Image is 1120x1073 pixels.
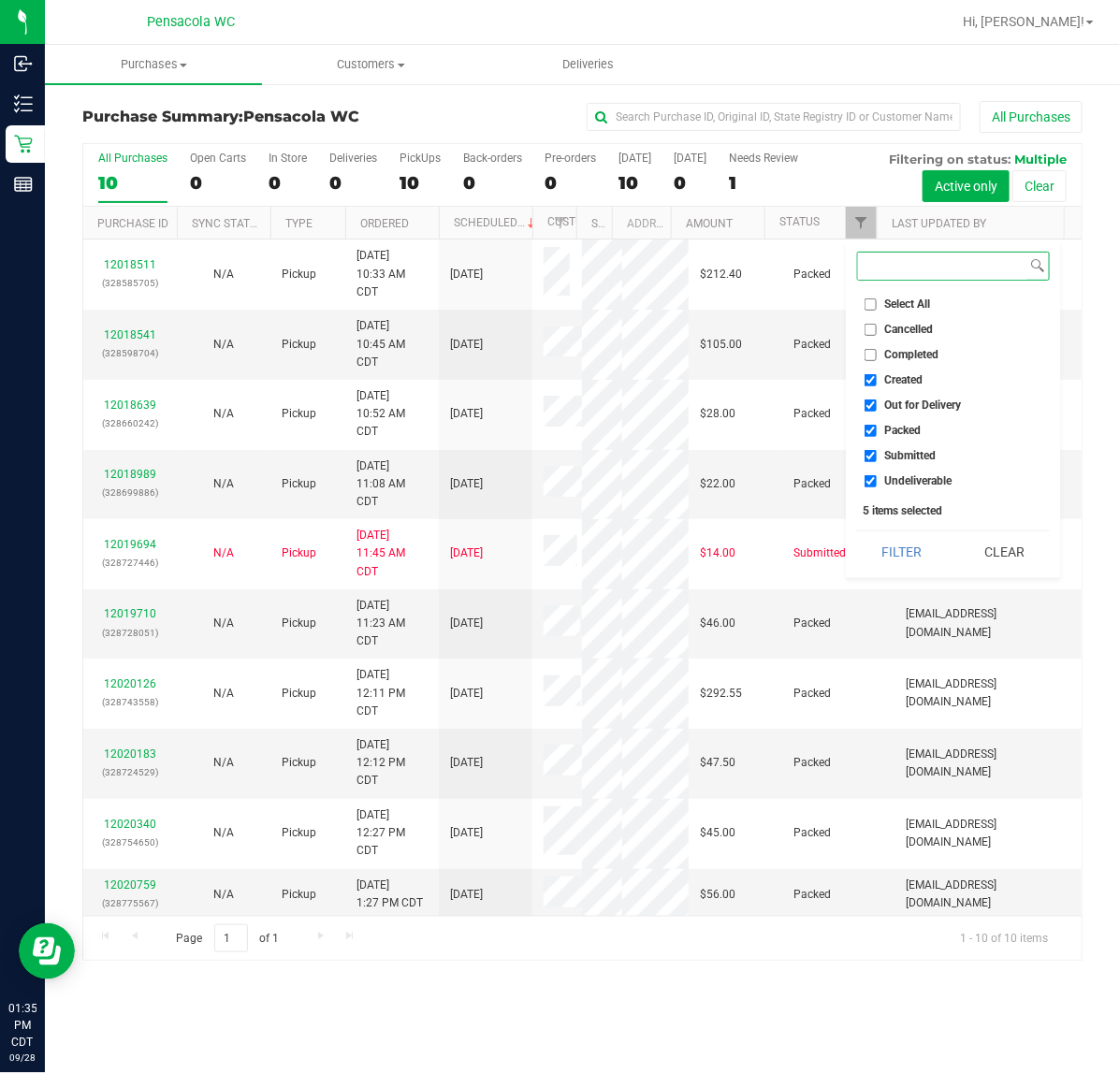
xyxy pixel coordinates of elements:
span: $105.00 [700,336,742,354]
button: N/A [213,475,234,493]
div: [DATE] [674,152,706,165]
button: N/A [213,754,234,772]
th: Address [612,207,671,239]
span: Packed [793,405,831,423]
input: Created [865,374,877,386]
span: Pensacola WC [147,14,235,30]
span: Packed [793,886,831,904]
p: (328585705) [95,274,166,292]
a: 12018989 [104,468,156,481]
div: 10 [400,172,441,194]
span: Purchases [45,56,262,73]
span: Pickup [282,336,316,354]
inline-svg: Retail [14,135,33,153]
button: Clear [960,531,1050,573]
span: $47.50 [700,754,735,772]
span: Not Applicable [213,888,234,901]
span: [DATE] 11:23 AM CDT [356,597,428,651]
span: Pickup [282,615,316,632]
span: Hi, [PERSON_NAME]! [963,14,1084,29]
inline-svg: Reports [14,175,33,194]
div: 1 [729,172,798,194]
a: Customers [262,45,479,84]
button: All Purchases [980,101,1083,133]
a: Ordered [360,217,409,230]
div: Open Carts [190,152,246,165]
a: Purchases [45,45,262,84]
button: N/A [213,685,234,703]
span: Filtering on status: [889,152,1011,167]
a: Filter [545,207,576,239]
div: In Store [269,152,307,165]
a: 12018541 [104,328,156,341]
p: 01:35 PM CDT [8,1000,36,1051]
div: 0 [463,172,522,194]
p: (328660242) [95,414,166,432]
span: Not Applicable [213,338,234,351]
p: 09/28 [8,1051,36,1065]
span: [DATE] [450,544,483,562]
div: 10 [98,172,167,194]
a: 12019710 [104,607,156,620]
a: Type [285,217,313,230]
p: (328699886) [95,484,166,501]
a: 12020759 [104,878,156,892]
span: Page of 1 [160,924,295,953]
button: N/A [213,544,234,562]
div: 0 [674,172,706,194]
div: 0 [190,172,246,194]
input: Packed [865,425,877,437]
a: 12020126 [104,677,156,690]
span: Packed [793,266,831,283]
span: Not Applicable [213,477,234,490]
span: [DATE] [450,754,483,772]
span: $56.00 [700,886,735,904]
a: 12018639 [104,399,156,412]
inline-svg: Inventory [14,94,33,113]
button: N/A [213,405,234,423]
span: Customers [263,56,478,73]
p: (328754650) [95,834,166,851]
span: Pickup [282,886,316,904]
span: [DATE] [450,886,483,904]
input: Undeliverable [865,475,877,487]
inline-svg: Inbound [14,54,33,73]
div: PickUps [400,152,441,165]
button: N/A [213,886,234,904]
div: All Purchases [98,152,167,165]
span: Deliveries [538,56,640,73]
span: Created [885,374,924,385]
a: Deliveries [480,45,697,84]
a: 12020340 [104,818,156,831]
a: Sync Status [192,217,264,230]
span: [EMAIL_ADDRESS][DOMAIN_NAME] [906,746,1070,781]
span: Not Applicable [213,826,234,839]
span: [DATE] [450,824,483,842]
span: Pickup [282,405,316,423]
span: Submitted [793,544,846,562]
span: Packed [793,824,831,842]
span: Pickup [282,824,316,842]
span: [DATE] 10:52 AM CDT [356,387,428,442]
span: Packed [885,425,922,436]
span: [DATE] [450,685,483,703]
input: Cancelled [865,324,877,336]
input: 1 [214,924,248,953]
span: [DATE] 12:12 PM CDT [356,736,428,790]
a: Last Updated By [892,217,986,230]
button: N/A [213,824,234,842]
div: 10 [618,172,651,194]
span: Multiple [1014,152,1067,167]
button: Active only [923,170,1010,202]
span: [DATE] 10:33 AM CDT [356,247,428,301]
a: 12018511 [104,258,156,271]
span: $292.55 [700,685,742,703]
span: [DATE] [450,405,483,423]
span: Pickup [282,475,316,493]
span: Submitted [885,450,937,461]
span: [EMAIL_ADDRESS][DOMAIN_NAME] [906,816,1070,851]
div: Deliveries [329,152,377,165]
iframe: Resource center [19,923,75,979]
h3: Purchase Summary: [82,109,415,125]
a: Status [779,215,820,228]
